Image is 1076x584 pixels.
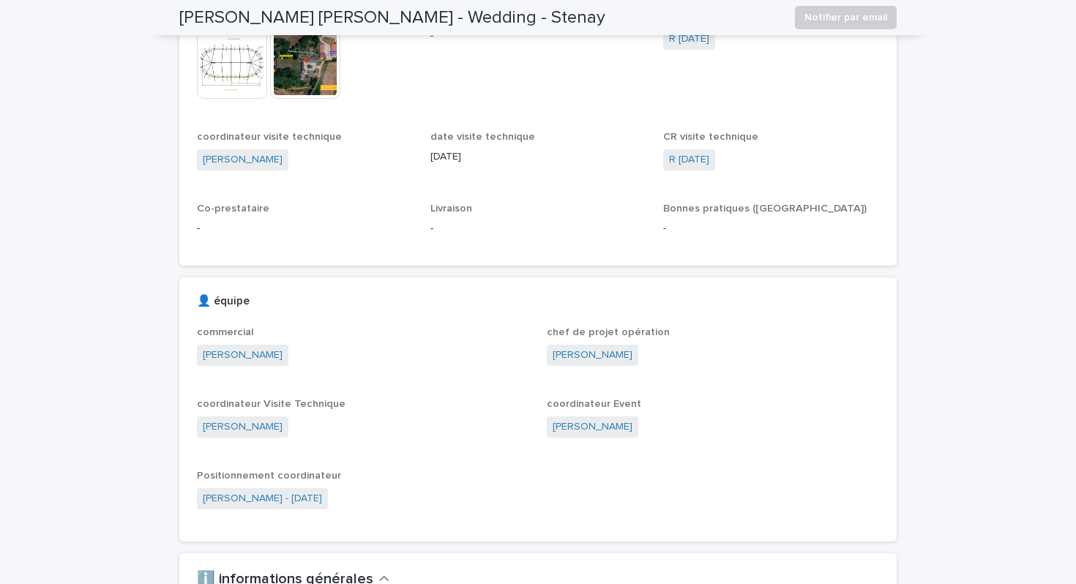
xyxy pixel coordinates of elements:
[430,29,646,44] p: -
[795,6,897,29] button: Notifier par email
[430,221,646,236] p: -
[547,399,641,409] span: coordinateur Event
[553,348,632,363] a: [PERSON_NAME]
[197,327,254,337] span: commercial
[669,152,709,168] a: R [DATE]
[203,419,283,435] a: [PERSON_NAME]
[430,132,535,142] span: date visite technique
[430,149,646,165] p: [DATE]
[197,203,269,214] span: Co-prestataire
[203,348,283,363] a: [PERSON_NAME]
[197,221,413,236] p: -
[663,132,758,142] span: CR visite technique
[179,7,605,29] h2: [PERSON_NAME] [PERSON_NAME] - Wedding - Stenay
[197,399,345,409] span: coordinateur Visite Technique
[203,491,322,506] a: [PERSON_NAME] - [DATE]
[804,10,887,25] span: Notifier par email
[547,327,670,337] span: chef de projet opération
[663,203,867,214] span: Bonnes pratiques ([GEOGRAPHIC_DATA])
[553,419,632,435] a: [PERSON_NAME]
[197,295,250,308] h2: 👤 équipe
[430,203,472,214] span: Livraison
[203,152,283,168] a: [PERSON_NAME]
[197,471,341,481] span: Positionnement coordinateur
[197,132,342,142] span: coordinateur visite technique
[669,31,709,47] a: R [DATE]
[663,221,879,236] p: -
